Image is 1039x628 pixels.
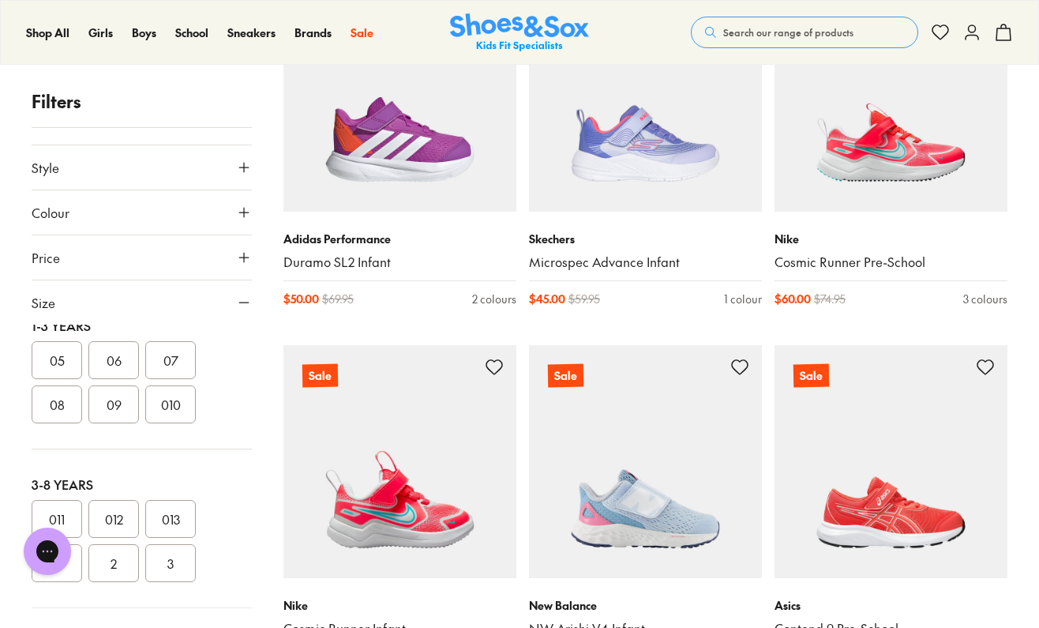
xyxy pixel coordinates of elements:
[32,88,252,115] p: Filters
[472,291,516,307] div: 2 colours
[450,13,589,52] a: Shoes & Sox
[724,291,762,307] div: 1 colour
[26,24,69,40] span: Shop All
[175,24,208,41] a: School
[32,145,252,190] button: Style
[227,24,276,41] a: Sneakers
[32,248,60,267] span: Price
[145,385,196,423] button: 010
[32,475,252,494] div: 3-8 Years
[529,291,565,307] span: $ 45.00
[529,597,762,614] p: New Balance
[88,544,139,582] button: 2
[145,341,196,379] button: 07
[775,231,1007,247] p: Nike
[16,522,79,581] iframe: Gorgias live chat messenger
[529,254,762,271] a: Microspec Advance Infant
[283,231,516,247] p: Adidas Performance
[32,235,252,280] button: Price
[283,345,516,578] a: Sale
[145,500,196,538] button: 013
[227,24,276,40] span: Sneakers
[775,597,1007,614] p: Asics
[529,345,762,578] a: Sale
[548,364,583,388] p: Sale
[294,24,332,41] a: Brands
[32,203,69,222] span: Colour
[32,385,82,423] button: 08
[302,364,338,388] p: Sale
[26,24,69,41] a: Shop All
[294,24,332,40] span: Brands
[793,364,829,388] p: Sale
[450,13,589,52] img: SNS_Logo_Responsive.svg
[568,291,600,307] span: $ 59.95
[88,24,113,40] span: Girls
[529,231,762,247] p: Skechers
[32,500,82,538] button: 011
[723,25,853,39] span: Search our range of products
[283,254,516,271] a: Duramo SL2 Infant
[963,291,1007,307] div: 3 colours
[322,291,354,307] span: $ 69.95
[88,500,139,538] button: 012
[691,17,918,48] button: Search our range of products
[32,158,59,177] span: Style
[351,24,373,40] span: Sale
[775,291,811,307] span: $ 60.00
[145,544,196,582] button: 3
[88,385,139,423] button: 09
[88,24,113,41] a: Girls
[32,341,82,379] button: 05
[32,280,252,325] button: Size
[775,345,1007,578] a: Sale
[814,291,846,307] span: $ 74.95
[32,293,55,312] span: Size
[175,24,208,40] span: School
[351,24,373,41] a: Sale
[32,316,252,335] div: 1-3 Years
[132,24,156,40] span: Boys
[132,24,156,41] a: Boys
[283,291,319,307] span: $ 50.00
[775,254,1007,271] a: Cosmic Runner Pre-School
[32,190,252,235] button: Colour
[283,597,516,614] p: Nike
[88,341,139,379] button: 06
